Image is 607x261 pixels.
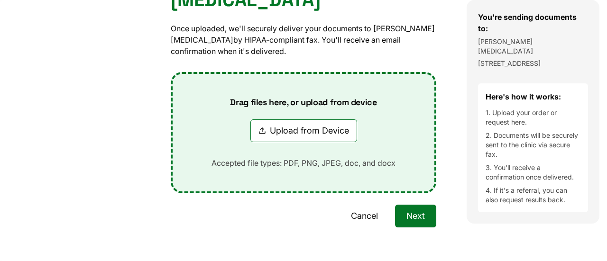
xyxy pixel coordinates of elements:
p: Drag files here, or upload from device [215,97,392,108]
li: 3. You'll receive a confirmation once delivered. [486,163,580,182]
h4: Here's how it works: [486,91,580,102]
button: Cancel [340,205,389,227]
h3: You're sending documents to: [478,11,588,34]
li: 4. If it's a referral, you can also request results back. [486,186,580,205]
p: Accepted file types: PDF, PNG, JPEG, doc, and docx [196,157,411,169]
button: Next [395,205,436,227]
li: 2. Documents will be securely sent to the clinic via secure fax. [486,131,580,159]
p: [STREET_ADDRESS] [478,59,588,68]
li: 1. Upload your order or request here. [486,108,580,127]
p: Once uploaded, we'll securely deliver your documents to [PERSON_NAME] [MEDICAL_DATA] by HIPAA-com... [171,23,436,57]
button: Upload from Device [250,119,357,142]
p: [PERSON_NAME] [MEDICAL_DATA] [478,37,588,56]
